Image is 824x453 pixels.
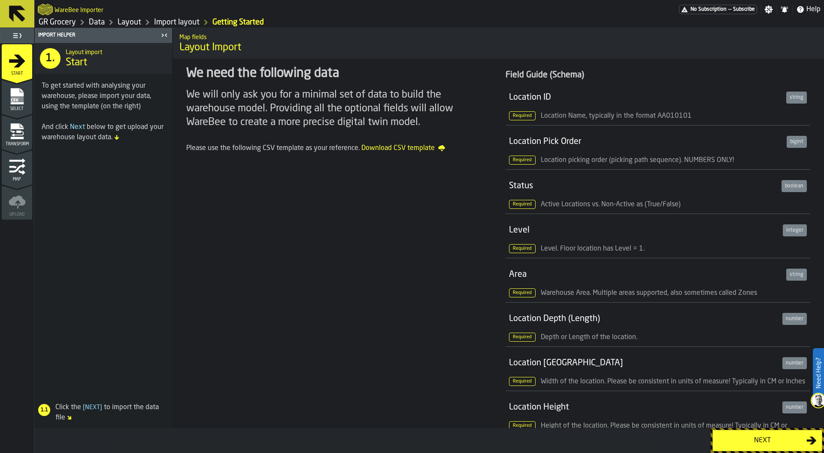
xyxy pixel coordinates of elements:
a: link-to-/wh/i/e451d98b-95f6-4604-91ff-c80219f9c36d/import/layout [212,18,264,27]
div: number [782,357,807,369]
a: link-to-/wh/i/e451d98b-95f6-4604-91ff-c80219f9c36d [39,18,76,27]
span: Active Locations vs. Non-Active as (True/False) [541,201,681,208]
label: button-toggle-Settings [761,5,776,14]
div: We will only ask you for a minimal set of data to build the warehouse model. Providing all the op... [186,88,491,129]
span: Required [509,333,536,342]
h2: Sub Title [55,5,103,14]
div: number [782,313,807,325]
span: ] [100,404,102,410]
h2: Sub Title [179,32,817,41]
span: Location picking order (picking path sequence). NUMBERS ONLY! [541,157,734,164]
span: Help [806,4,821,15]
div: We need the following data [186,66,491,81]
a: logo-header [38,2,53,17]
span: 1.1 [39,407,50,413]
div: Location Height [509,401,779,413]
a: Download CSV template [361,143,445,154]
label: Need Help? [814,349,823,397]
div: number [782,401,807,413]
span: Please use the following CSV template as your reference. [186,145,360,152]
div: string [786,92,807,104]
div: Area [509,269,783,281]
span: Required [509,156,536,165]
span: Subscribe [733,6,755,12]
div: Next [718,435,806,446]
div: And click below to get upload your warehouse layout data. [42,122,165,143]
span: Required [509,244,536,253]
span: Next [81,404,104,410]
div: boolean [782,180,807,192]
span: Layout Import [179,41,817,55]
div: Status [509,180,778,192]
div: To get started with analysing your warehouse, please import your data, using the template (on the... [42,81,165,112]
span: Warehouse Area. Multiple areas supported, also sometimes called Zones [541,290,757,297]
li: menu Select [2,80,32,114]
span: Map [2,177,32,182]
span: Download CSV template [361,143,445,153]
span: Start [66,56,87,70]
a: link-to-/wh/i/e451d98b-95f6-4604-91ff-c80219f9c36d/designer [118,18,141,27]
div: Location [GEOGRAPHIC_DATA] [509,357,779,369]
span: Start [2,71,32,76]
div: Field Guide (Schema) [506,69,810,81]
div: bigint [787,136,807,148]
span: Required [509,288,536,297]
span: Level. Floor location has Level = 1. [541,245,645,252]
span: Upload [2,212,32,217]
span: [ [83,404,85,410]
li: menu Map [2,150,32,184]
div: Location Depth (Length) [509,313,779,325]
label: button-toggle-Close me [158,30,170,40]
span: Next [70,124,85,131]
div: Menu Subscription [679,5,757,14]
a: link-to-/wh/i/e451d98b-95f6-4604-91ff-c80219f9c36d/import/layout/ [154,18,200,27]
a: link-to-/wh/i/e451d98b-95f6-4604-91ff-c80219f9c36d/data [89,18,105,27]
div: Level [509,224,779,236]
a: link-to-/wh/i/e451d98b-95f6-4604-91ff-c80219f9c36d/pricing/ [679,5,757,14]
li: menu Upload [2,185,32,220]
span: Required [509,200,536,209]
li: menu Start [2,44,32,79]
span: Select [2,107,32,111]
div: Location ID [509,92,783,104]
label: button-toggle-Notifications [777,5,792,14]
label: button-toggle-Toggle Full Menu [2,30,32,42]
div: Click the to import the data file [35,402,169,423]
div: Import Helper [36,32,158,38]
span: No Subscription [691,6,727,12]
header: Import Helper [35,28,172,43]
span: Height of the location. Please be consistent in units of measure! Typically in CM or Inches [509,422,787,441]
div: 1. [40,48,61,69]
span: Location Name, typically in the format AA010101 [541,113,692,119]
span: Width of the location. Please be consistent in units of measure! Typically in CM or Inches [541,378,805,385]
div: string [786,269,807,281]
li: menu Transform [2,115,32,149]
div: title-Layout Import [173,28,824,59]
h2: Sub Title [66,47,165,56]
span: — [728,6,731,12]
span: Required [509,111,536,120]
div: title-Start [35,43,172,74]
label: button-toggle-Help [793,4,824,15]
span: Transform [2,142,32,147]
span: Required [509,421,536,430]
span: Depth or Length of the location. [541,334,637,341]
div: integer [783,224,807,236]
div: Location Pick Order [509,136,783,148]
nav: Breadcrumb [38,17,429,28]
span: Required [509,377,536,386]
button: button-Next [712,430,822,451]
